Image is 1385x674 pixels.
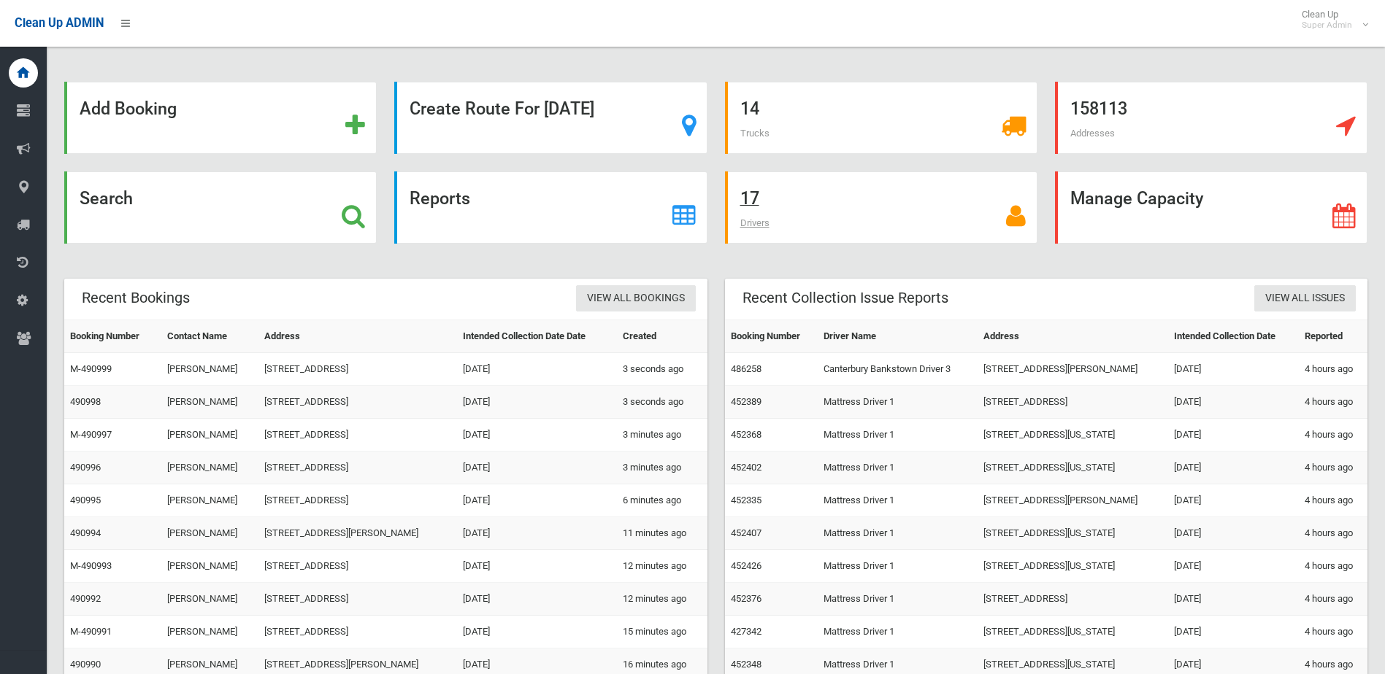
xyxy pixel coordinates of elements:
[740,188,759,209] strong: 17
[70,429,112,440] a: M-490997
[1299,353,1367,386] td: 4 hours ago
[1168,616,1298,648] td: [DATE]
[1299,452,1367,484] td: 4 hours ago
[617,550,707,583] td: 12 minutes ago
[731,462,761,473] a: 452402
[978,452,1168,484] td: [STREET_ADDRESS][US_STATE]
[161,320,259,353] th: Contact Name
[457,583,618,616] td: [DATE]
[731,429,761,440] a: 452368
[1168,419,1298,452] td: [DATE]
[576,285,696,312] a: View All Bookings
[617,616,707,648] td: 15 minutes ago
[818,583,978,616] td: Mattress Driver 1
[978,550,1168,583] td: [STREET_ADDRESS][US_STATE]
[258,484,456,517] td: [STREET_ADDRESS]
[1168,550,1298,583] td: [DATE]
[258,616,456,648] td: [STREET_ADDRESS]
[617,386,707,419] td: 3 seconds ago
[161,419,259,452] td: [PERSON_NAME]
[1168,320,1298,353] th: Intended Collection Date
[410,188,470,209] strong: Reports
[725,320,818,353] th: Booking Number
[1299,419,1367,452] td: 4 hours ago
[731,527,761,538] a: 452407
[978,583,1168,616] td: [STREET_ADDRESS]
[617,320,707,353] th: Created
[1070,98,1127,119] strong: 158113
[978,616,1168,648] td: [STREET_ADDRESS][US_STATE]
[1070,128,1115,139] span: Addresses
[1299,320,1367,353] th: Reported
[725,82,1037,154] a: 14 Trucks
[818,419,978,452] td: Mattress Driver 1
[818,353,978,386] td: Canterbury Bankstown Driver 3
[617,353,707,386] td: 3 seconds ago
[1168,386,1298,419] td: [DATE]
[70,626,112,637] a: M-490991
[1055,82,1367,154] a: 158113 Addresses
[457,320,618,353] th: Intended Collection Date Date
[818,550,978,583] td: Mattress Driver 1
[1168,452,1298,484] td: [DATE]
[617,517,707,550] td: 11 minutes ago
[70,527,101,538] a: 490994
[978,517,1168,550] td: [STREET_ADDRESS][US_STATE]
[457,616,618,648] td: [DATE]
[731,659,761,670] a: 452348
[1070,188,1203,209] strong: Manage Capacity
[394,82,707,154] a: Create Route For [DATE]
[731,593,761,604] a: 452376
[978,484,1168,517] td: [STREET_ADDRESS][PERSON_NAME]
[258,419,456,452] td: [STREET_ADDRESS]
[731,396,761,407] a: 452389
[617,484,707,517] td: 6 minutes ago
[818,452,978,484] td: Mattress Driver 1
[64,284,207,312] header: Recent Bookings
[161,353,259,386] td: [PERSON_NAME]
[818,616,978,648] td: Mattress Driver 1
[731,626,761,637] a: 427342
[258,550,456,583] td: [STREET_ADDRESS]
[1299,616,1367,648] td: 4 hours ago
[1168,353,1298,386] td: [DATE]
[978,419,1168,452] td: [STREET_ADDRESS][US_STATE]
[978,353,1168,386] td: [STREET_ADDRESS][PERSON_NAME]
[70,560,112,571] a: M-490993
[1299,517,1367,550] td: 4 hours ago
[818,484,978,517] td: Mattress Driver 1
[617,419,707,452] td: 3 minutes ago
[818,320,978,353] th: Driver Name
[64,82,377,154] a: Add Booking
[161,517,259,550] td: [PERSON_NAME]
[818,386,978,419] td: Mattress Driver 1
[1055,171,1367,244] a: Manage Capacity
[70,659,101,670] a: 490990
[731,363,761,374] a: 486258
[70,593,101,604] a: 490992
[258,517,456,550] td: [STREET_ADDRESS][PERSON_NAME]
[1299,583,1367,616] td: 4 hours ago
[457,550,618,583] td: [DATE]
[70,495,101,505] a: 490995
[617,583,707,616] td: 12 minutes ago
[1168,583,1298,616] td: [DATE]
[258,353,456,386] td: [STREET_ADDRESS]
[731,495,761,505] a: 452335
[70,363,112,374] a: M-490999
[725,284,966,312] header: Recent Collection Issue Reports
[1299,484,1367,517] td: 4 hours ago
[1299,550,1367,583] td: 4 hours ago
[457,419,618,452] td: [DATE]
[410,98,594,119] strong: Create Route For [DATE]
[161,616,259,648] td: [PERSON_NAME]
[70,462,101,473] a: 490996
[258,452,456,484] td: [STREET_ADDRESS]
[64,171,377,244] a: Search
[457,452,618,484] td: [DATE]
[978,320,1168,353] th: Address
[457,484,618,517] td: [DATE]
[161,452,259,484] td: [PERSON_NAME]
[740,217,770,228] span: Drivers
[15,16,104,30] span: Clean Up ADMIN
